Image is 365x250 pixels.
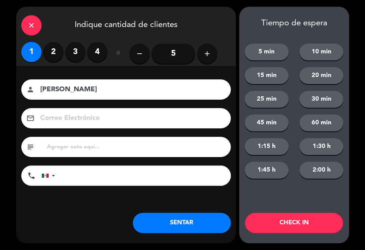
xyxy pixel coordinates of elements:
[299,162,343,179] button: 2:00 h
[299,115,343,131] button: 60 min
[107,42,129,66] div: ó
[27,21,35,29] i: close
[26,85,34,94] i: person
[197,44,217,64] button: add
[129,44,150,64] button: remove
[239,19,349,28] div: Tiempo de espera
[42,166,57,185] div: Mexico (México): +52
[133,213,231,233] button: SENTAR
[203,50,211,58] i: add
[65,42,86,62] label: 3
[299,67,343,84] button: 20 min
[26,143,34,151] i: subject
[26,114,34,122] i: email
[40,112,222,124] input: Correo Electrónico
[40,84,222,96] input: Nombre del cliente
[299,44,343,60] button: 10 min
[87,42,107,62] label: 4
[245,91,289,108] button: 25 min
[299,91,343,108] button: 30 min
[136,50,144,58] i: remove
[245,138,289,155] button: 1:15 h
[245,67,289,84] button: 15 min
[245,162,289,179] button: 1:45 h
[245,44,289,60] button: 5 min
[16,7,236,42] div: Indique cantidad de clientes
[245,213,343,233] button: CHECK IN
[27,172,35,180] i: phone
[43,42,64,62] label: 2
[245,115,289,131] button: 45 min
[299,138,343,155] button: 1:30 h
[21,42,42,62] label: 1
[46,142,226,152] input: Agregar nota aquí...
